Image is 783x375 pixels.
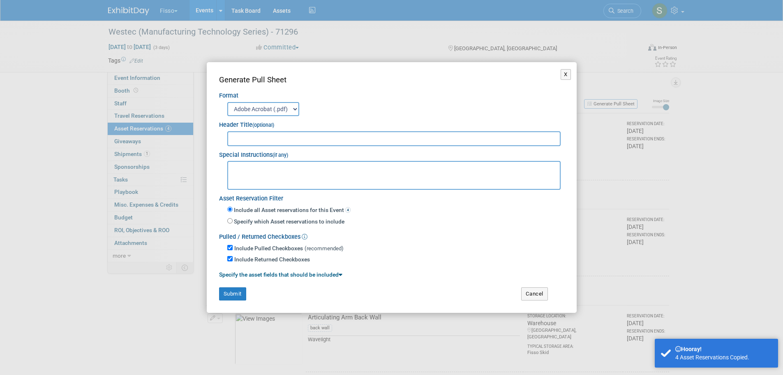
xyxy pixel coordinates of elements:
[219,116,564,130] div: Header Title
[345,207,351,213] span: 4
[219,271,342,278] a: Specify the asset fields that should be included
[273,152,288,158] small: (if any)
[219,228,564,242] div: Pulled / Returned Checkboxes
[233,206,351,214] label: Include all Asset reservations for this Event
[252,122,274,128] small: (optional)
[219,190,564,203] div: Asset Reservation Filter
[219,146,564,160] div: Special Instructions
[219,86,564,100] div: Format
[233,218,344,226] label: Specify which Asset reservations to include
[219,287,246,300] button: Submit
[305,245,344,252] span: (recommended)
[234,256,310,264] label: Include Returned Checkboxes
[521,287,548,300] button: Cancel
[561,69,571,80] button: X
[675,353,772,361] div: 4 Asset Reservations Copied.
[675,345,772,353] div: Hooray!
[219,75,564,86] div: Generate Pull Sheet
[234,245,303,253] label: Include Pulled Checkboxes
